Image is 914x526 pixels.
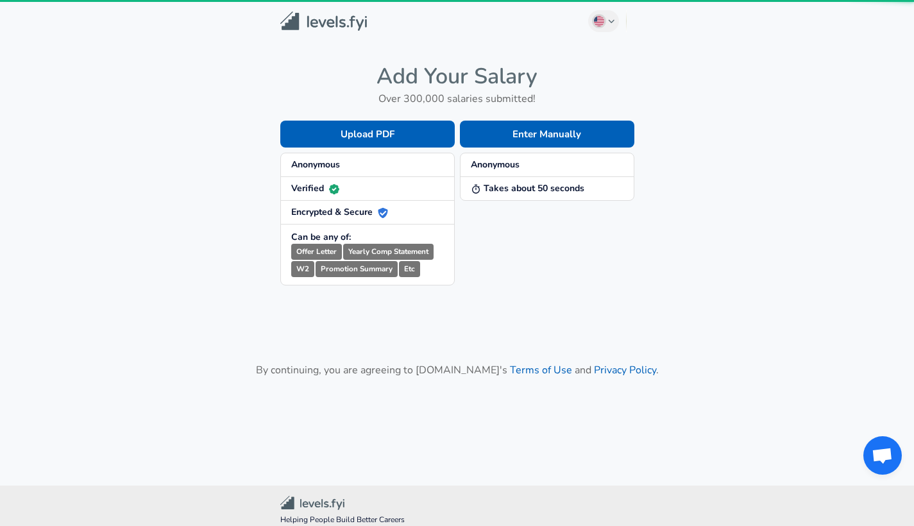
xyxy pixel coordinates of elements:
[291,182,339,194] strong: Verified
[280,12,367,31] img: Levels.fyi
[588,10,619,32] button: English (US)
[291,231,351,243] strong: Can be any of:
[291,206,388,218] strong: Encrypted & Secure
[510,363,572,377] a: Terms of Use
[594,363,656,377] a: Privacy Policy
[291,261,314,277] small: W2
[471,182,584,194] strong: Takes about 50 seconds
[280,63,634,90] h4: Add Your Salary
[280,121,455,148] button: Upload PDF
[863,436,902,475] div: Open chat
[471,158,520,171] strong: Anonymous
[316,261,398,277] small: Promotion Summary
[280,90,634,108] h6: Over 300,000 salaries submitted!
[460,121,634,148] button: Enter Manually
[399,261,420,277] small: Etc
[291,158,340,171] strong: Anonymous
[291,244,342,260] small: Offer Letter
[280,496,344,511] img: Levels.fyi Community
[343,244,434,260] small: Yearly Comp Statement
[594,16,604,26] img: English (US)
